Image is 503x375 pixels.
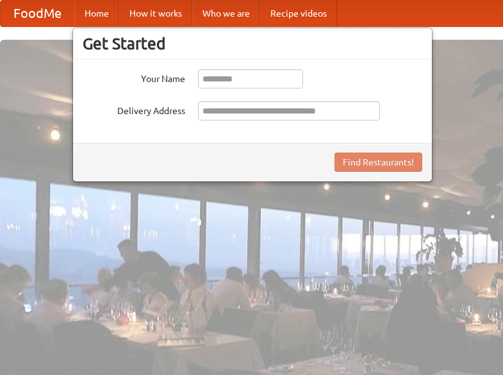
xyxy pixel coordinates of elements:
[119,1,192,26] a: How it works
[192,1,260,26] a: Who we are
[334,153,422,172] button: Find Restaurants!
[83,101,185,117] label: Delivery Address
[260,1,337,26] a: Recipe videos
[83,69,185,85] label: Your Name
[74,1,119,26] a: Home
[83,34,422,53] h3: Get Started
[1,1,74,26] a: FoodMe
